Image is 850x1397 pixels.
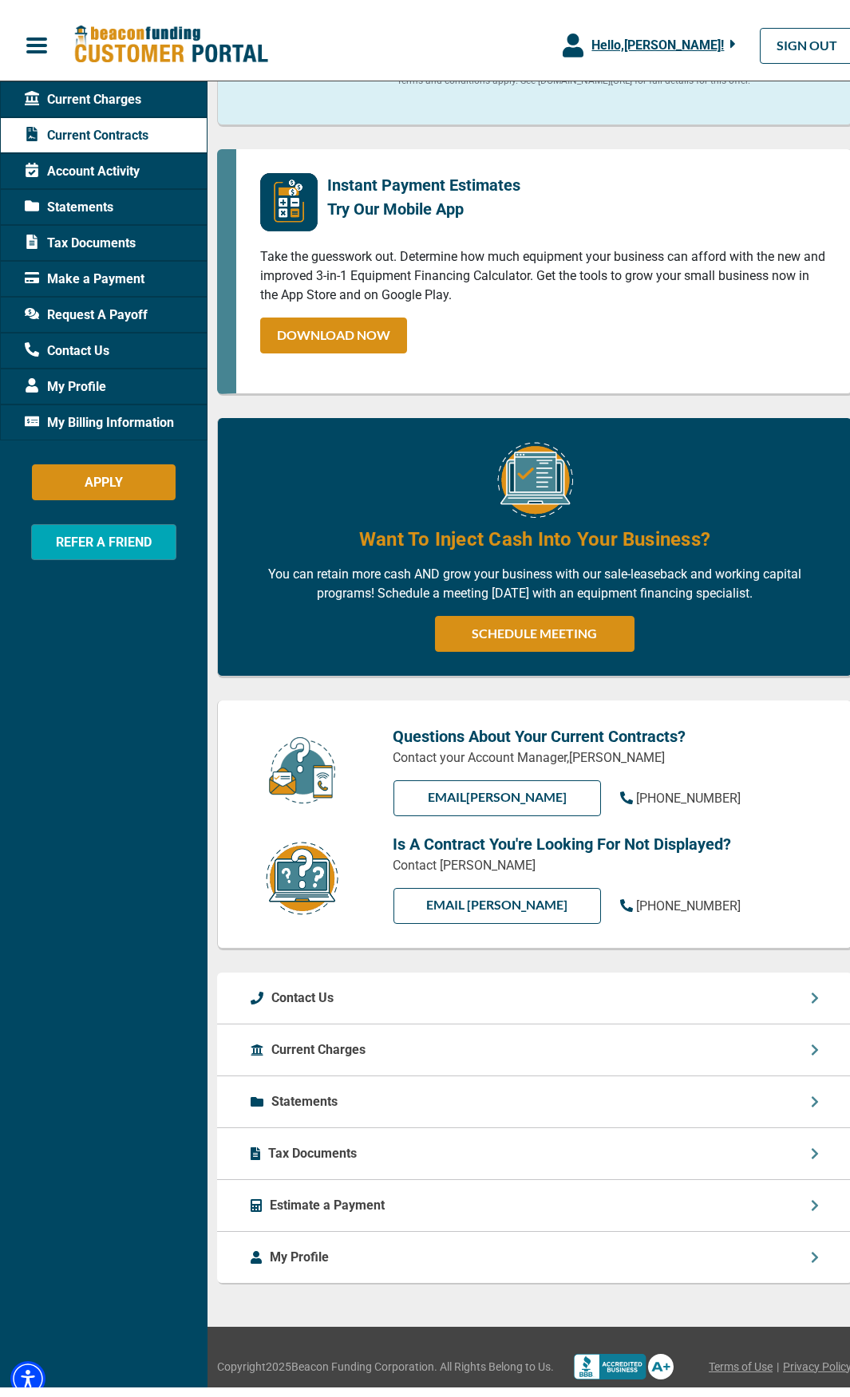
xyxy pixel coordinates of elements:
p: Contact Us [271,979,334,998]
p: You can retain more cash AND grow your business with our sale-leaseback and working capital progr... [242,555,828,594]
span: My Billing Information [25,404,174,423]
p: Instant Payment Estimates [327,164,520,187]
span: Contact Us [25,332,109,351]
span: Make a Payment [25,260,144,279]
img: contract-icon.png [264,831,340,907]
span: Account Activity [25,152,140,172]
img: Equipment Financing Online Image [497,432,573,508]
span: Copyright 2025 Beacon Funding Corporation. All Rights Belong to Us. [217,1349,554,1366]
p: Questions About Your Current Contracts? [393,715,828,739]
button: APPLY [32,455,176,491]
p: My Profile [270,1238,329,1257]
p: Estimate a Payment [270,1186,385,1206]
p: Contact your Account Manager, [PERSON_NAME] [393,739,828,758]
span: Request A Payoff [25,296,148,315]
p: Take the guesswork out. Determine how much equipment your business can afford with the new and im... [260,238,828,295]
span: [PHONE_NUMBER] [636,889,741,904]
a: SCHEDULE MEETING [435,606,635,642]
a: [PHONE_NUMBER] [620,887,741,906]
div: Accessibility Menu [10,1352,45,1387]
a: [PHONE_NUMBER] [620,779,741,799]
button: REFER A FRIEND [31,515,176,551]
span: | [777,1349,779,1366]
span: Current Contracts [25,116,148,136]
span: [PHONE_NUMBER] [636,781,741,796]
p: Statements [271,1083,338,1102]
a: Terms of Use [709,1349,773,1366]
a: EMAIL [PERSON_NAME] [393,878,601,914]
img: mobile-app-logo.png [260,164,318,222]
a: EMAIL[PERSON_NAME] [393,771,601,807]
img: Better Bussines Beareau logo A+ [574,1344,674,1370]
img: Beacon Funding Customer Portal Logo [73,15,268,56]
span: Statements [25,188,113,207]
a: DOWNLOAD NOW [260,308,407,344]
p: Contact [PERSON_NAME] [393,846,828,866]
p: Is A Contract You're Looking For Not Displayed? [393,823,828,846]
span: My Profile [25,368,106,387]
span: Current Charges [25,81,141,100]
p: Try Our Mobile App [327,187,520,211]
p: Current Charges [271,1031,366,1050]
span: Tax Documents [25,224,136,243]
h4: Want To Inject Cash Into Your Business? [359,516,710,543]
p: Tax Documents [268,1135,357,1154]
img: customer-service.png [264,726,340,795]
span: Hello, [PERSON_NAME] ! [591,28,724,43]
